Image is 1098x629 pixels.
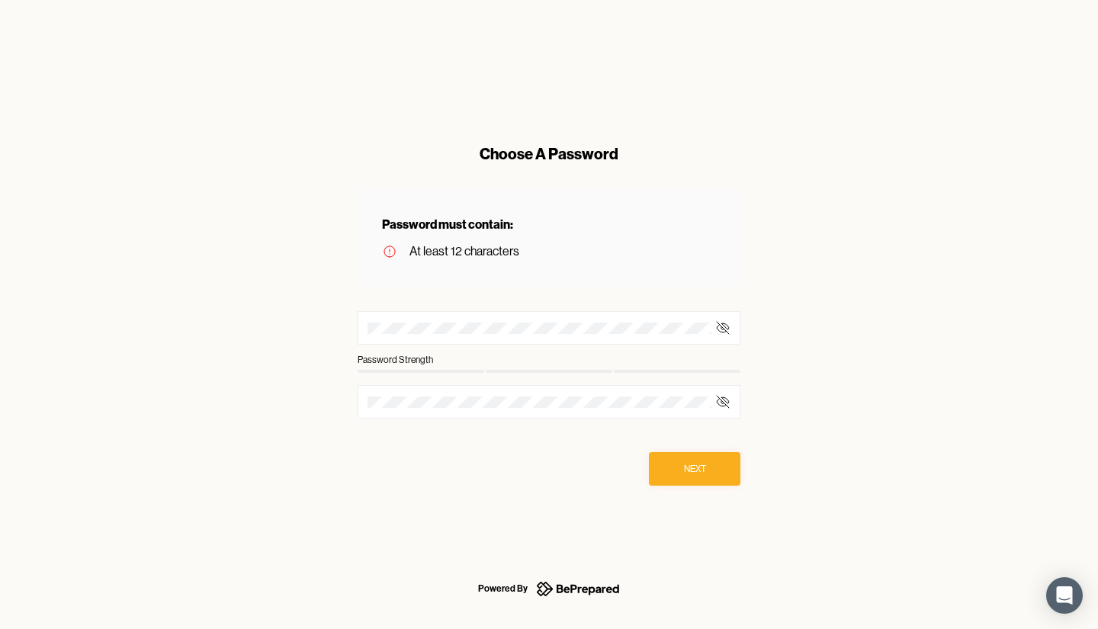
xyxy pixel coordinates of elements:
[649,452,740,486] button: Next
[1046,577,1083,614] div: Open Intercom Messenger
[684,461,706,477] div: Next
[358,352,433,367] div: Password Strength
[358,143,740,165] div: Choose A Password
[382,213,716,235] div: Password must contain:
[409,241,519,262] div: At least 12 characters
[478,579,528,598] div: Powered By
